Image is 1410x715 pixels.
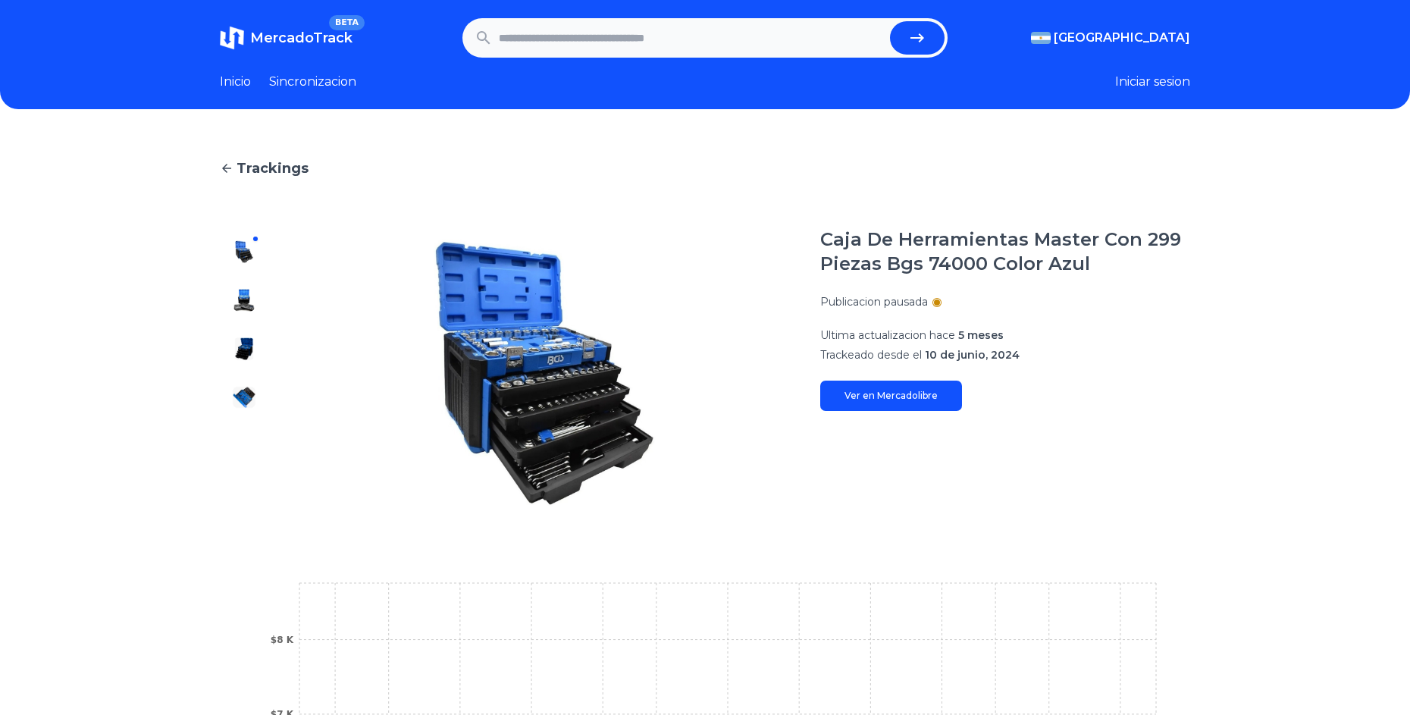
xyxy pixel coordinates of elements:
tspan: $8 K [271,635,294,645]
h1: Caja De Herramientas Master Con 299 Piezas Bgs 74000 Color Azul [820,227,1190,276]
img: MercadoTrack [220,26,244,50]
button: [GEOGRAPHIC_DATA] [1031,29,1190,47]
img: Caja De Herramientas Master Con 299 Piezas Bgs 74000 Color Azul [232,385,256,409]
img: Caja De Herramientas Master Con 299 Piezas Bgs 74000 Color Azul [232,434,256,458]
span: Trackeado desde el [820,348,922,362]
span: BETA [329,15,365,30]
img: Caja De Herramientas Master Con 299 Piezas Bgs 74000 Color Azul [299,227,790,519]
img: Caja De Herramientas Master Con 299 Piezas Bgs 74000 Color Azul [232,482,256,506]
a: Inicio [220,73,251,91]
a: MercadoTrackBETA [220,26,352,50]
img: Argentina [1031,32,1051,44]
span: [GEOGRAPHIC_DATA] [1054,29,1190,47]
a: Sincronizacion [269,73,356,91]
a: Trackings [220,158,1190,179]
a: Ver en Mercadolibre [820,381,962,411]
span: MercadoTrack [250,30,352,46]
span: Ultima actualizacion hace [820,328,955,342]
span: 5 meses [958,328,1004,342]
span: Trackings [237,158,309,179]
img: Caja De Herramientas Master Con 299 Piezas Bgs 74000 Color Azul [232,240,256,264]
span: 10 de junio, 2024 [925,348,1020,362]
img: Caja De Herramientas Master Con 299 Piezas Bgs 74000 Color Azul [232,288,256,312]
img: Caja De Herramientas Master Con 299 Piezas Bgs 74000 Color Azul [232,337,256,361]
p: Publicacion pausada [820,294,928,309]
button: Iniciar sesion [1115,73,1190,91]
